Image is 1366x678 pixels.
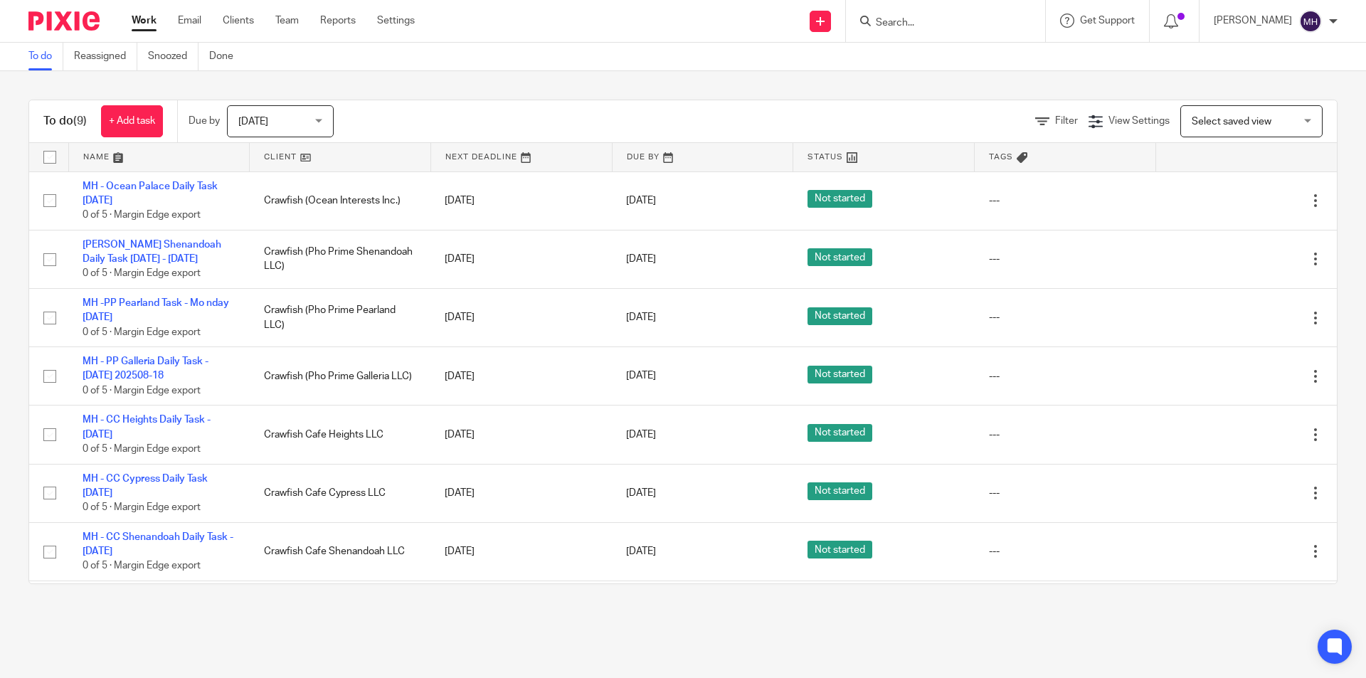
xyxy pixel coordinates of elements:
span: Not started [808,248,872,266]
div: --- [989,310,1142,324]
span: [DATE] [626,371,656,381]
span: Filter [1055,116,1078,126]
span: View Settings [1108,116,1170,126]
span: [DATE] [626,430,656,440]
span: 0 of 5 · Margin Edge export [83,269,201,279]
a: MH - PP Galleria Daily Task -[DATE] 202508-18 [83,356,208,381]
span: Not started [808,366,872,383]
div: --- [989,369,1142,383]
a: MH - CC Shenandoah Daily Task -[DATE] [83,532,233,556]
span: Not started [808,482,872,500]
span: [DATE] [626,546,656,556]
a: Work [132,14,157,28]
a: Reports [320,14,356,28]
div: --- [989,252,1142,266]
td: Crawfish (Pho Prime Galleria LLC) [250,347,431,406]
span: Select saved view [1192,117,1271,127]
div: --- [989,544,1142,558]
a: Snoozed [148,43,198,70]
span: 0 of 5 · Margin Edge export [83,561,201,571]
span: 0 of 5 · Margin Edge export [83,502,201,512]
span: [DATE] [626,488,656,498]
td: [DATE] [430,230,612,288]
a: MH - CC Cypress Daily Task [DATE] [83,474,208,498]
td: [DATE] [430,581,612,639]
a: Email [178,14,201,28]
span: 0 of 5 · Margin Edge export [83,444,201,454]
p: Due by [189,114,220,128]
a: Done [209,43,244,70]
p: [PERSON_NAME] [1214,14,1292,28]
td: Crawfish (Ocean Interests Inc.) [250,171,431,230]
span: Not started [808,307,872,325]
td: Crawfish Cafe Cypress LLC [250,464,431,522]
span: 0 of 5 · Margin Edge export [83,210,201,220]
h1: To do [43,114,87,129]
td: Crawfish Cafe Shenandoah LLC [250,522,431,581]
a: Settings [377,14,415,28]
td: [DATE] [430,347,612,406]
div: --- [989,428,1142,442]
span: Get Support [1080,16,1135,26]
a: MH - CC Heights Daily Task - [DATE] [83,415,211,439]
div: --- [989,486,1142,500]
span: [DATE] [626,312,656,322]
a: Team [275,14,299,28]
a: [PERSON_NAME] Shenandoah Daily Task [DATE] - [DATE] [83,240,221,264]
a: To do [28,43,63,70]
span: Not started [808,541,872,558]
span: [DATE] [626,196,656,206]
span: [DATE] [238,117,268,127]
td: [DATE] [430,406,612,464]
div: --- [989,194,1142,208]
a: + Add task [101,105,163,137]
a: MH - Ocean Palace Daily Task [DATE] [83,181,218,206]
td: [DATE] [430,288,612,346]
input: Search [874,17,1002,30]
span: Not started [808,424,872,442]
td: Crawfish (Pho Prime Shenandoah LLC) [250,230,431,288]
span: 0 of 5 · Margin Edge export [83,386,201,396]
td: Crawfish Cafe Heights LLC [250,406,431,464]
td: [DATE] [430,464,612,522]
span: [DATE] [626,254,656,264]
a: MH -PP Pearland Task - Mo nday [DATE] [83,298,229,322]
td: Crawfish (Pho Prime Pearland LLC) [250,288,431,346]
span: (9) [73,115,87,127]
a: Clients [223,14,254,28]
span: 0 of 5 · Margin Edge export [83,327,201,337]
img: Pixie [28,11,100,31]
td: [DATE] [430,171,612,230]
span: Not started [808,190,872,208]
td: Crawfish Cafe Holdings LLC [250,581,431,639]
td: [DATE] [430,522,612,581]
a: Reassigned [74,43,137,70]
img: svg%3E [1299,10,1322,33]
span: Tags [989,153,1013,161]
